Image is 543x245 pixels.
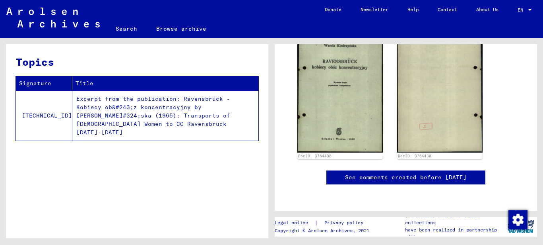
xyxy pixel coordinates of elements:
[72,90,258,141] td: Excerpt from the publication: Ravensbrück - Kobiecy ob&#243;z koncentracyjny by [PERSON_NAME]#324...
[106,19,147,38] a: Search
[72,76,258,90] th: Title
[506,216,536,236] img: yv_logo.png
[405,212,504,226] p: The Arolsen Archives online collections
[405,226,504,241] p: have been realized in partnership with
[345,173,467,182] a: See comments created before [DATE]
[297,30,383,153] img: 001.jpg
[275,219,314,227] a: Legal notice
[298,154,332,158] a: DocID: 3764430
[398,154,431,158] a: DocID: 3764430
[508,210,527,229] img: Change consent
[6,8,100,27] img: Arolsen_neg.svg
[275,227,373,234] p: Copyright © Arolsen Archives, 2021
[16,76,72,90] th: Signature
[16,90,72,141] td: [TECHNICAL_ID]
[16,54,258,70] h3: Topics
[275,219,373,227] div: |
[147,19,216,38] a: Browse archive
[397,30,483,153] img: 002.jpg
[508,210,527,229] div: Change consent
[318,219,373,227] a: Privacy policy
[518,7,526,13] span: EN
